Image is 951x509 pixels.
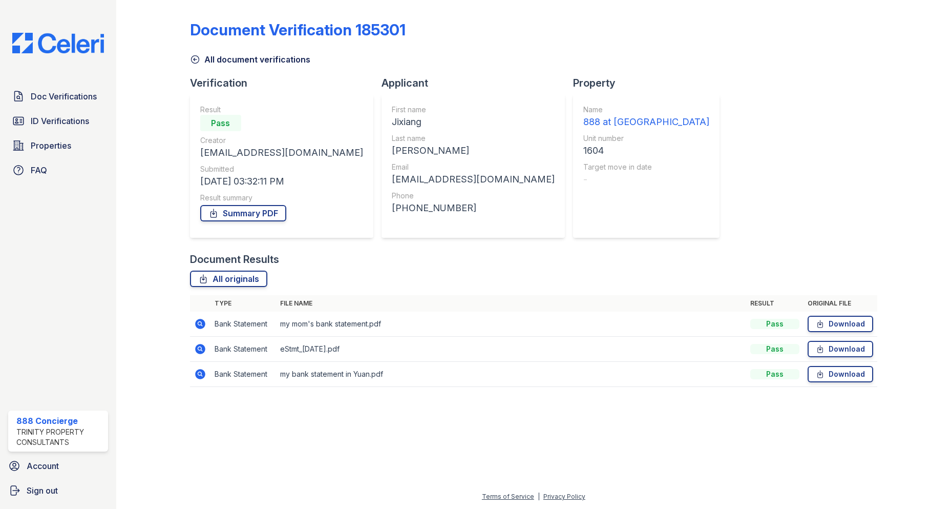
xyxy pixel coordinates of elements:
[276,362,747,387] td: my bank statement in Yuan.pdf
[808,366,873,382] a: Download
[4,480,112,501] a: Sign out
[8,86,108,107] a: Doc Verifications
[200,193,363,203] div: Result summary
[190,76,382,90] div: Verification
[31,115,89,127] span: ID Verifications
[8,111,108,131] a: ID Verifications
[392,105,555,115] div: First name
[8,135,108,156] a: Properties
[750,369,799,379] div: Pass
[482,493,534,500] a: Terms of Service
[190,21,406,39] div: Document Verification 185301
[392,115,555,129] div: Jixiang
[200,115,241,131] div: Pass
[750,344,799,354] div: Pass
[31,139,71,152] span: Properties
[16,415,104,427] div: 888 Concierge
[16,427,104,447] div: Trinity Property Consultants
[200,174,363,189] div: [DATE] 03:32:11 PM
[4,456,112,476] a: Account
[200,135,363,146] div: Creator
[276,337,747,362] td: eStmt_[DATE].pdf
[746,295,804,312] th: Result
[392,162,555,172] div: Email
[750,319,799,329] div: Pass
[200,105,363,115] div: Result
[583,162,709,172] div: Target move in date
[276,295,747,312] th: File name
[392,201,555,215] div: [PHONE_NUMBER]
[190,252,279,267] div: Document Results
[573,76,728,90] div: Property
[392,144,555,158] div: [PERSON_NAME]
[200,164,363,174] div: Submitted
[804,295,877,312] th: Original file
[27,484,58,497] span: Sign out
[8,160,108,180] a: FAQ
[583,105,709,129] a: Name 888 at [GEOGRAPHIC_DATA]
[808,341,873,357] a: Download
[583,172,709,187] div: -
[210,312,276,337] td: Bank Statement
[31,90,97,103] span: Doc Verifications
[392,172,555,187] div: [EMAIL_ADDRESS][DOMAIN_NAME]
[583,144,709,158] div: 1604
[538,493,540,500] div: |
[190,53,310,66] a: All document verifications
[583,105,709,115] div: Name
[583,133,709,144] div: Unit number
[27,460,59,472] span: Account
[382,76,573,90] div: Applicant
[276,312,747,337] td: my mom's bank statement.pdf
[583,115,709,129] div: 888 at [GEOGRAPHIC_DATA]
[210,337,276,362] td: Bank Statement
[31,164,47,176] span: FAQ
[210,362,276,387] td: Bank Statement
[200,146,363,160] div: [EMAIL_ADDRESS][DOMAIN_NAME]
[190,271,267,287] a: All originals
[808,316,873,332] a: Download
[543,493,585,500] a: Privacy Policy
[392,191,555,201] div: Phone
[210,295,276,312] th: Type
[4,33,112,53] img: CE_Logo_Blue-a8612792a0a2168367f1c8372b55b34899dd931a85d93a1a3d3e32e68fde9ad4.png
[392,133,555,144] div: Last name
[200,205,286,221] a: Summary PDF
